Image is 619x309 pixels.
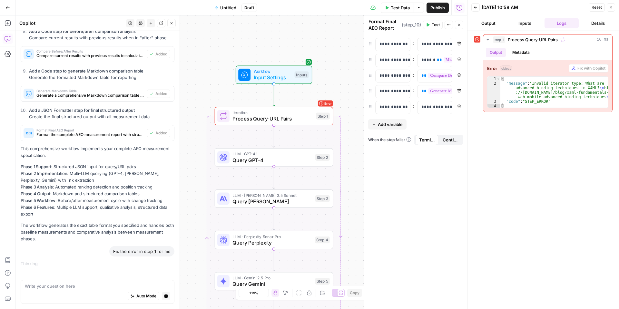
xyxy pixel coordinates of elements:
span: LLM · Gemini 2.5 Pro [232,275,312,281]
div: 3 [487,99,500,104]
button: Copy [347,289,362,297]
g: Edge from step_4 to step_5 [273,249,275,271]
p: : Structured JSON input for query/URL pairs : Multi-LLM querying (GPT-4, [PERSON_NAME], Perplexit... [21,163,174,218]
a: When the step fails: [368,137,411,143]
button: Added [147,129,170,137]
span: 119% [249,290,258,295]
div: 2 [487,81,500,99]
span: Auto Mode [136,293,156,299]
span: Input Settings [254,74,291,82]
div: Step 5 [315,278,330,285]
button: 16 ms [483,34,612,45]
li: Create the final structured output with all measurement data [27,107,174,120]
span: Generate Markdown Table [36,89,144,92]
span: LLM · [PERSON_NAME] 3.5 Sonnet [232,192,312,198]
strong: Add a Code step to generate Markdown comparison table [29,68,143,73]
div: Step 1 [316,113,330,120]
div: Step 4 [315,237,329,243]
button: Output [471,18,506,28]
span: Added [155,91,167,97]
span: Terminate Workflow [419,137,435,143]
button: Untitled [211,3,240,13]
button: Reset [589,3,605,12]
button: Output [486,48,506,57]
g: Edge from step_3 to step_4 [273,208,275,230]
span: LLM · GPT-4.1 [232,151,312,157]
div: ErrorIterationProcess Query-URL PairsStep 1 [215,107,333,125]
span: Add variable [378,121,403,128]
strong: Phase 5 Workflow [21,198,55,203]
g: Edge from start to step_1 [273,84,275,106]
span: Added [155,130,167,136]
button: Test [423,21,443,29]
span: Continue [443,137,458,143]
span: Untitled [220,5,236,11]
span: LLM · Perplexity Sonar Pro [232,233,312,239]
span: Process Query-URL Pairs [232,115,313,123]
li: Compare current results with previous results when in "after" phase [27,28,174,41]
strong: Phase 2 Implementation [21,171,67,176]
div: LLM · Perplexity Sonar ProQuery PerplexityStep 4 [215,231,333,249]
span: Test [432,22,440,28]
div: ... [38,260,42,267]
span: Reset [592,5,602,10]
span: Compare Before/After Results [36,50,144,53]
span: Compare current results with previous results to calculate ranking changes and generate compariso... [36,53,144,59]
span: Format Final AEO Report [36,129,144,132]
p: This comprehensive workflow implements your complete AEO measurement specification: [21,145,174,159]
div: WorkflowInput SettingsInputs [215,66,333,84]
g: Edge from step_2 to step_3 [273,167,275,189]
span: Copy [350,290,359,296]
div: Copilot [19,20,124,26]
span: Workflow [254,68,291,74]
span: Generate a comprehensive Markdown comparison table showing before/after rankings and changes [36,92,144,98]
div: LLM · GPT-4.1Query GPT-4Step 2 [215,148,333,167]
span: Query GPT-4 [232,156,312,164]
div: Thinking [21,260,174,267]
span: Draft [244,5,254,11]
span: Fix with Copilot [577,65,605,71]
button: Details [581,18,615,28]
span: : [413,55,415,63]
strong: Phase 4 Output [21,191,50,196]
button: Inputs [508,18,542,28]
span: : [413,39,415,47]
span: : [413,102,415,110]
div: LLM · Gemini 2.5 ProQuery GeminiStep 5 [215,272,333,290]
div: 4 [487,104,500,108]
button: Add variable [368,119,407,130]
textarea: Format Final AEO Report [368,18,400,31]
span: : [413,86,415,94]
span: step_1 [493,36,505,43]
strong: Phase 6 Features [21,205,54,210]
span: Error [324,99,332,108]
strong: Add a JSON Formatter step for final structured output [29,108,135,113]
span: Publish [430,5,445,11]
g: Edge from step_1 to step_2 [273,125,275,148]
span: 16 ms [597,37,608,43]
div: LLM · [PERSON_NAME] 3.5 SonnetQuery [PERSON_NAME]Step 3 [215,189,333,208]
div: Step 3 [315,195,330,202]
button: Auto Mode [128,292,159,300]
span: Query [PERSON_NAME] [232,198,312,205]
strong: Phase 3 Analysis [21,184,53,189]
span: Query Gemini [232,280,312,288]
span: Toggle code folding, rows 1 through 4 [496,77,500,81]
button: Added [147,50,170,58]
div: 16 ms [483,45,612,112]
div: 1 [487,77,500,81]
strong: Add a Code step for before/after comparison analysis [29,29,136,34]
button: Metadata [508,48,534,57]
div: Fix the error in step_1 for me [109,246,174,256]
div: Step 2 [315,154,330,161]
button: Publish [427,3,449,13]
div: Inputs [295,71,309,78]
span: object [500,65,512,71]
button: Test Data [381,3,414,13]
button: Added [147,90,170,98]
span: : [413,71,415,79]
span: Iteration [232,110,313,116]
span: Process Query-URL Pairs [508,36,558,43]
span: Added [155,51,167,57]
